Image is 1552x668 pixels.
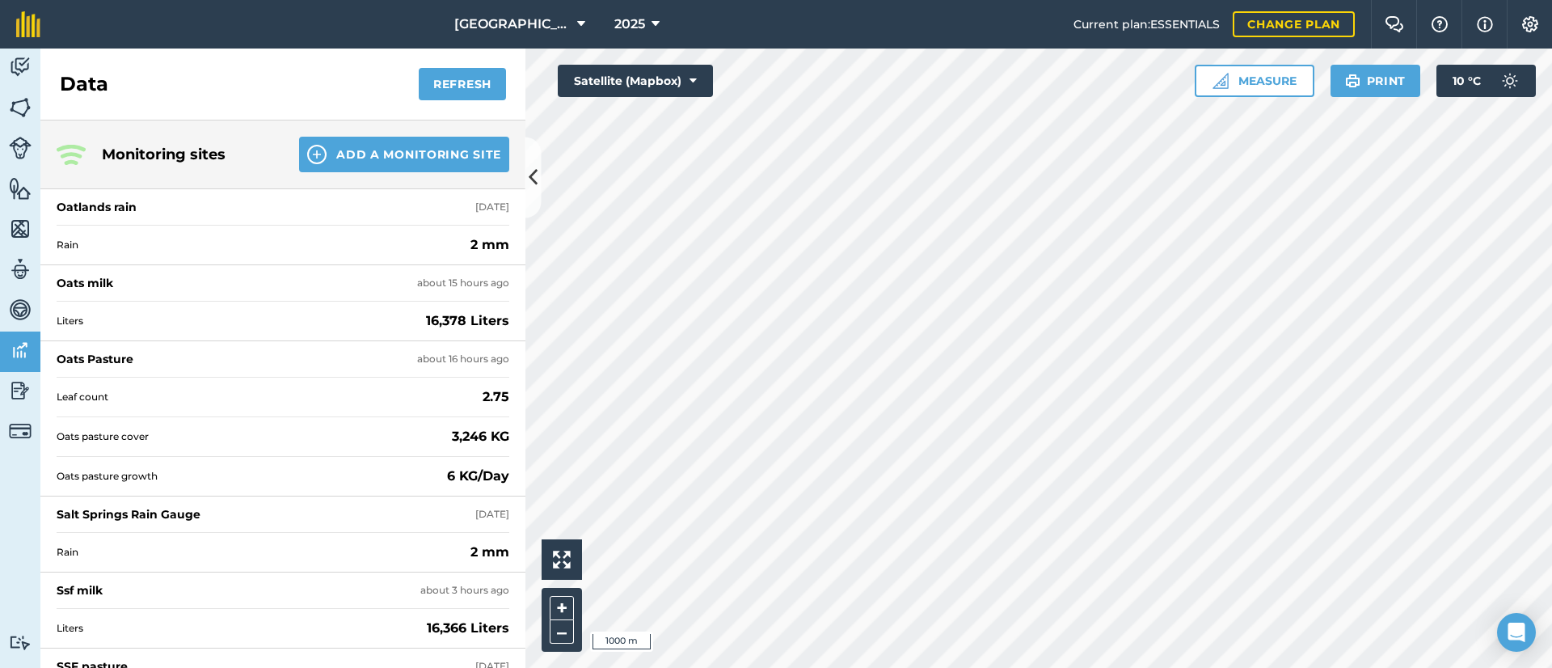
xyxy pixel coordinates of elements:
[40,341,525,497] a: Oats Pastureabout 16 hours agoLeaf count2.75 Oats pasture cover3,246 KGOats pasture growth6 KG/Day
[9,55,32,79] img: svg+xml;base64,PD94bWwgdmVyc2lvbj0iMS4wIiBlbmNvZGluZz0idXRmLTgiPz4KPCEtLSBHZW5lcmF0b3I6IEFkb2JlIE...
[57,546,464,559] span: Rain
[1477,15,1493,34] img: svg+xml;base64,PHN2ZyB4bWxucz0iaHR0cDovL3d3dy53My5vcmcvMjAwMC9zdmciIHdpZHRoPSIxNyIgaGVpZ2h0PSIxNy...
[1430,16,1449,32] img: A question mark icon
[1436,65,1536,97] button: 10 °C
[1494,65,1526,97] img: svg+xml;base64,PD94bWwgdmVyc2lvbj0iMS4wIiBlbmNvZGluZz0idXRmLTgiPz4KPCEtLSBHZW5lcmF0b3I6IEFkb2JlIE...
[419,68,506,100] button: Refresh
[40,189,525,265] a: Oatlands rain[DATE]Rain2 mm
[1331,65,1421,97] button: Print
[299,137,509,172] button: Add a Monitoring Site
[307,145,327,164] img: svg+xml;base64,PHN2ZyB4bWxucz0iaHR0cDovL3d3dy53My5vcmcvMjAwMC9zdmciIHdpZHRoPSIxNCIgaGVpZ2h0PSIyNC...
[475,508,509,521] div: [DATE]
[553,551,571,569] img: Four arrows, one pointing top left, one top right, one bottom right and the last bottom left
[417,277,509,290] div: about 15 hours ago
[483,387,509,407] strong: 2.75
[57,275,113,291] div: Oats milk
[40,573,525,649] a: Ssf milkabout 3 hours agoLiters16,366 Liters
[470,235,509,255] strong: 2 mm
[1345,71,1360,91] img: svg+xml;base64,PHN2ZyB4bWxucz0iaHR0cDovL3d3dy53My5vcmcvMjAwMC9zdmciIHdpZHRoPSIxOSIgaGVpZ2h0PSIyNC...
[1233,11,1355,37] a: Change plan
[470,543,509,562] strong: 2 mm
[57,239,464,252] span: Rain
[1073,15,1220,33] span: Current plan : ESSENTIALS
[57,315,420,328] span: Liters
[1453,65,1481,97] span: 10 ° C
[40,497,525,573] a: Salt Springs Rain Gauge[DATE]Rain2 mm
[102,143,273,166] h4: Monitoring sites
[9,176,32,201] img: svg+xml;base64,PHN2ZyB4bWxucz0iaHR0cDovL3d3dy53My5vcmcvMjAwMC9zdmciIHdpZHRoPSI1NiIgaGVpZ2h0PSI2MC...
[40,265,525,341] a: Oats milkabout 15 hours agoLiters16,378 Liters
[550,596,574,620] button: +
[447,467,509,486] strong: 6 KG/Day
[9,95,32,120] img: svg+xml;base64,PHN2ZyB4bWxucz0iaHR0cDovL3d3dy53My5vcmcvMjAwMC9zdmciIHdpZHRoPSI1NiIgaGVpZ2h0PSI2MC...
[1520,16,1540,32] img: A cog icon
[57,470,441,483] span: Oats pasture growth
[1212,73,1229,89] img: Ruler icon
[614,15,645,34] span: 2025
[9,338,32,362] img: svg+xml;base64,PD94bWwgdmVyc2lvbj0iMS4wIiBlbmNvZGluZz0idXRmLTgiPz4KPCEtLSBHZW5lcmF0b3I6IEFkb2JlIE...
[1195,65,1314,97] button: Measure
[1497,613,1536,652] div: Open Intercom Messenger
[9,420,32,442] img: svg+xml;base64,PD94bWwgdmVyc2lvbj0iMS4wIiBlbmNvZGluZz0idXRmLTgiPz4KPCEtLSBHZW5lcmF0b3I6IEFkb2JlIE...
[417,353,509,366] div: about 16 hours ago
[57,582,103,598] div: Ssf milk
[57,199,137,215] div: Oatlands rain
[57,506,200,522] div: Salt Springs Rain Gauge
[9,298,32,322] img: svg+xml;base64,PD94bWwgdmVyc2lvbj0iMS4wIiBlbmNvZGluZz0idXRmLTgiPz4KPCEtLSBHZW5lcmF0b3I6IEFkb2JlIE...
[9,378,32,403] img: svg+xml;base64,PD94bWwgdmVyc2lvbj0iMS4wIiBlbmNvZGluZz0idXRmLTgiPz4KPCEtLSBHZW5lcmF0b3I6IEFkb2JlIE...
[57,145,86,165] img: Three radiating wave signals
[426,311,509,331] strong: 16,378 Liters
[475,201,509,214] div: [DATE]
[420,584,509,597] div: about 3 hours ago
[9,635,32,650] img: svg+xml;base64,PD94bWwgdmVyc2lvbj0iMS4wIiBlbmNvZGluZz0idXRmLTgiPz4KPCEtLSBHZW5lcmF0b3I6IEFkb2JlIE...
[9,137,32,159] img: svg+xml;base64,PD94bWwgdmVyc2lvbj0iMS4wIiBlbmNvZGluZz0idXRmLTgiPz4KPCEtLSBHZW5lcmF0b3I6IEFkb2JlIE...
[452,427,509,446] strong: 3,246 KG
[57,391,476,404] span: Leaf count
[57,622,420,635] span: Liters
[9,257,32,281] img: svg+xml;base64,PD94bWwgdmVyc2lvbj0iMS4wIiBlbmNvZGluZz0idXRmLTgiPz4KPCEtLSBHZW5lcmF0b3I6IEFkb2JlIE...
[60,71,108,97] h2: Data
[454,15,571,34] span: [GEOGRAPHIC_DATA] Farming
[427,619,509,638] strong: 16,366 Liters
[16,11,40,37] img: fieldmargin Logo
[57,351,133,367] div: Oats Pasture
[558,65,713,97] button: Satellite (Mapbox)
[550,620,574,644] button: –
[9,217,32,241] img: svg+xml;base64,PHN2ZyB4bWxucz0iaHR0cDovL3d3dy53My5vcmcvMjAwMC9zdmciIHdpZHRoPSI1NiIgaGVpZ2h0PSI2MC...
[1385,16,1404,32] img: Two speech bubbles overlapping with the left bubble in the forefront
[57,430,445,443] span: Oats pasture cover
